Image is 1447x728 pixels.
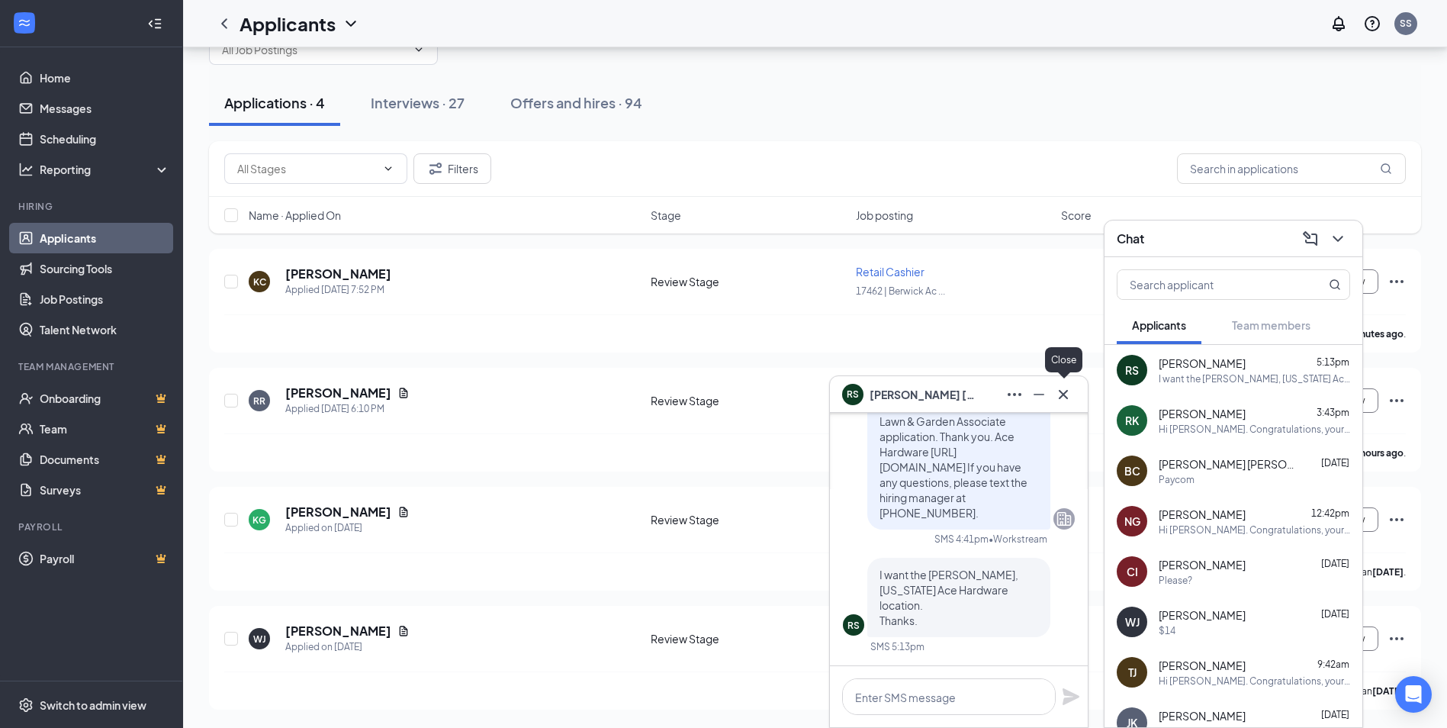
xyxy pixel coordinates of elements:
[1321,709,1349,720] span: [DATE]
[989,533,1047,546] span: • Workstream
[1298,227,1323,251] button: ComposeMessage
[1030,385,1048,404] svg: Minimize
[397,506,410,518] svg: Document
[856,285,945,297] span: 17462 | Berwick Ac ...
[1051,382,1076,407] button: Cross
[240,11,336,37] h1: Applicants
[1005,385,1024,404] svg: Ellipses
[870,386,976,403] span: [PERSON_NAME] [PERSON_NAME]
[285,639,410,655] div: Applied on [DATE]
[1380,163,1392,175] svg: MagnifyingGlass
[651,512,847,527] div: Review Stage
[1159,456,1296,472] span: [PERSON_NAME] [PERSON_NAME]
[253,633,266,646] div: WJ
[1159,574,1192,587] div: Please?
[285,504,391,520] h5: [PERSON_NAME]
[856,265,924,279] span: Retail Cashier
[1054,385,1072,404] svg: Cross
[147,16,162,31] svg: Collapse
[1117,270,1298,299] input: Search applicant
[397,387,410,399] svg: Document
[1125,413,1139,428] div: RK
[1388,272,1406,291] svg: Ellipses
[1363,14,1381,33] svg: QuestionInfo
[40,314,170,345] a: Talent Network
[651,208,681,223] span: Stage
[1159,658,1246,673] span: [PERSON_NAME]
[1159,473,1195,486] div: Paycom
[17,15,32,31] svg: WorkstreamLogo
[1062,688,1080,706] svg: Plane
[40,414,170,444] a: TeamCrown
[222,41,407,58] input: All Job Postings
[18,697,34,713] svg: Settings
[426,159,445,178] svg: Filter
[1128,665,1137,680] div: TJ
[1127,564,1138,579] div: CI
[1311,507,1349,519] span: 12:42pm
[1400,17,1412,30] div: SS
[285,282,391,298] div: Applied [DATE] 7:52 PM
[1159,557,1246,572] span: [PERSON_NAME]
[40,162,171,177] div: Reporting
[1388,511,1406,529] svg: Ellipses
[1388,391,1406,410] svg: Ellipses
[40,253,170,284] a: Sourcing Tools
[40,93,170,124] a: Messages
[1132,318,1186,332] span: Applicants
[1125,362,1139,378] div: RS
[40,124,170,154] a: Scheduling
[934,533,989,546] div: SMS 4:41pm
[1159,507,1246,522] span: [PERSON_NAME]
[252,514,266,527] div: KG
[40,223,170,253] a: Applicants
[1321,457,1349,469] span: [DATE]
[237,160,376,177] input: All Stages
[40,284,170,314] a: Job Postings
[1353,447,1404,459] b: 2 hours ago
[1159,356,1246,371] span: [PERSON_NAME]
[651,274,847,289] div: Review Stage
[1317,356,1349,368] span: 5:13pm
[413,153,491,184] button: Filter Filters
[18,520,167,533] div: Payroll
[224,93,325,112] div: Applications · 4
[40,475,170,505] a: SurveysCrown
[342,14,360,33] svg: ChevronDown
[1159,406,1246,421] span: [PERSON_NAME]
[40,697,146,713] div: Switch to admin view
[40,63,170,93] a: Home
[1395,676,1432,713] div: Open Intercom Messenger
[651,393,847,408] div: Review Stage
[1177,153,1406,184] input: Search in applications
[1124,514,1140,529] div: NG
[18,360,167,373] div: Team Management
[847,619,860,632] div: RS
[1061,208,1092,223] span: Score
[40,444,170,475] a: DocumentsCrown
[1301,230,1320,248] svg: ComposeMessage
[413,43,425,56] svg: ChevronDown
[1055,510,1073,528] svg: Company
[215,14,233,33] svg: ChevronLeft
[870,640,924,653] div: SMS 5:13pm
[1117,230,1144,247] h3: Chat
[1326,227,1350,251] button: ChevronDown
[1159,372,1350,385] div: I want the [PERSON_NAME], [US_STATE] Ace Hardware location. Thanks.
[1321,558,1349,569] span: [DATE]
[285,520,410,536] div: Applied on [DATE]
[510,93,642,112] div: Offers and hires · 94
[18,200,167,213] div: Hiring
[1159,423,1350,436] div: Hi [PERSON_NAME]. Congratulations, your meeting with Ace Hardware for Inventory Associate at 1440...
[1337,328,1404,340] b: 44 minutes ago
[1159,708,1246,723] span: [PERSON_NAME]
[856,208,913,223] span: Job posting
[40,383,170,414] a: OnboardingCrown
[1002,382,1027,407] button: Ellipses
[285,385,391,401] h5: [PERSON_NAME]
[1125,614,1140,630] div: WJ
[1124,463,1140,478] div: BC
[1388,630,1406,648] svg: Ellipses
